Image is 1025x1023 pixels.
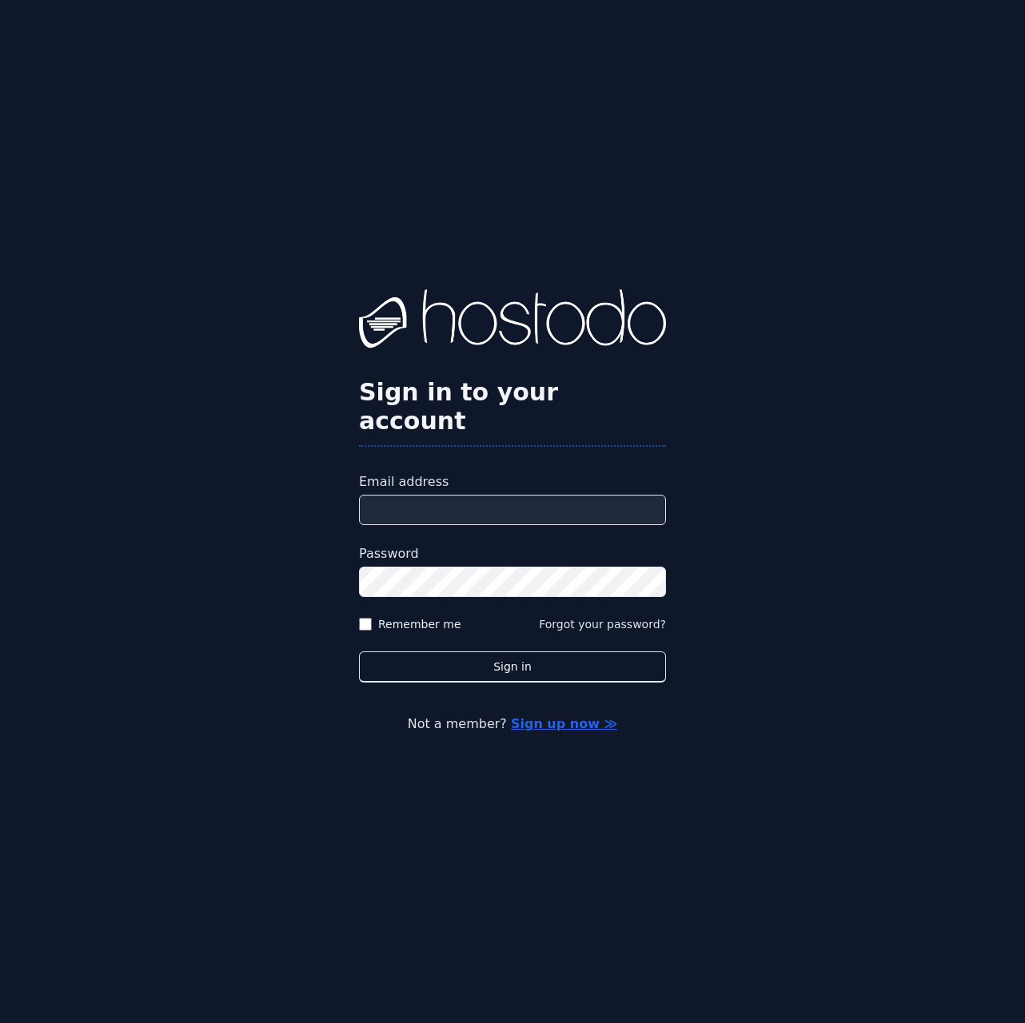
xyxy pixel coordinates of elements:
[378,616,461,632] label: Remember me
[359,289,666,353] img: Hostodo
[359,378,666,436] h2: Sign in to your account
[359,651,666,683] button: Sign in
[359,544,666,563] label: Password
[359,472,666,492] label: Email address
[511,716,617,731] a: Sign up now ≫
[77,715,948,734] p: Not a member?
[539,616,666,632] button: Forgot your password?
